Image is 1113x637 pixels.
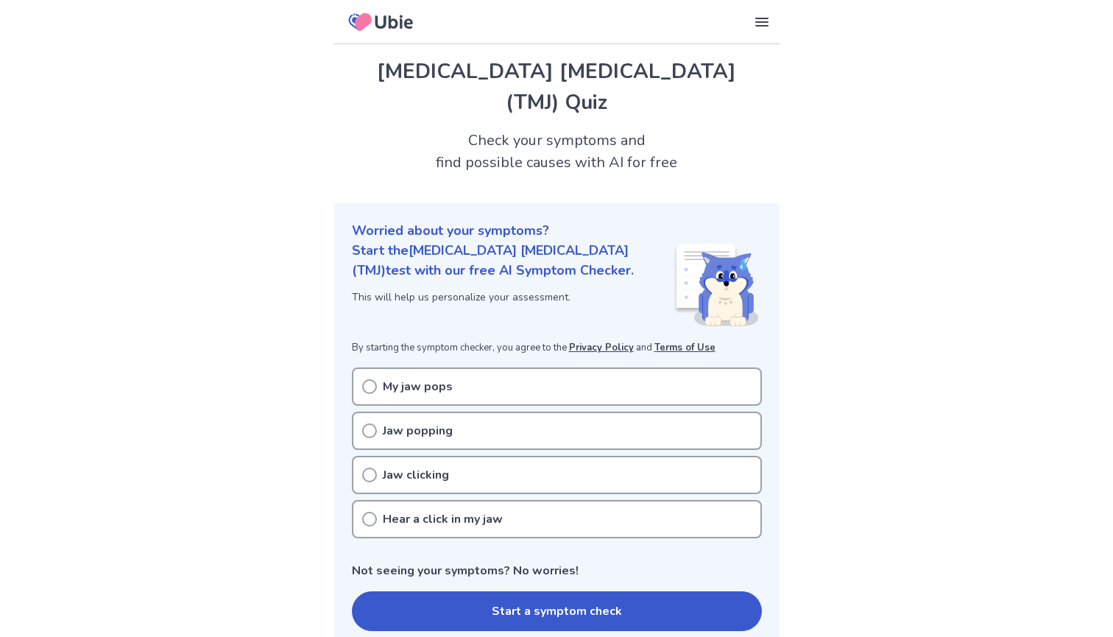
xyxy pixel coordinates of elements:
[352,591,762,631] button: Start a symptom check
[654,341,715,354] a: Terms of Use
[383,466,449,484] p: Jaw clicking
[352,562,762,580] p: Not seeing your symptoms? No worries!
[383,378,453,395] p: My jaw pops
[334,130,780,174] h2: Check your symptoms and find possible causes with AI for free
[383,422,453,440] p: Jaw popping
[569,341,634,354] a: Privacy Policy
[674,244,759,326] img: Shiba
[383,510,503,528] p: Hear a click in my jaw
[352,341,762,356] p: By starting the symptom checker, you agree to the and
[352,241,674,281] p: Start the [MEDICAL_DATA] [MEDICAL_DATA] (TMJ) test with our free AI Symptom Checker.
[352,289,674,305] p: This will help us personalize your assessment.
[352,56,762,118] h1: [MEDICAL_DATA] [MEDICAL_DATA] (TMJ) Quiz
[352,221,762,241] p: Worried about your symptoms?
